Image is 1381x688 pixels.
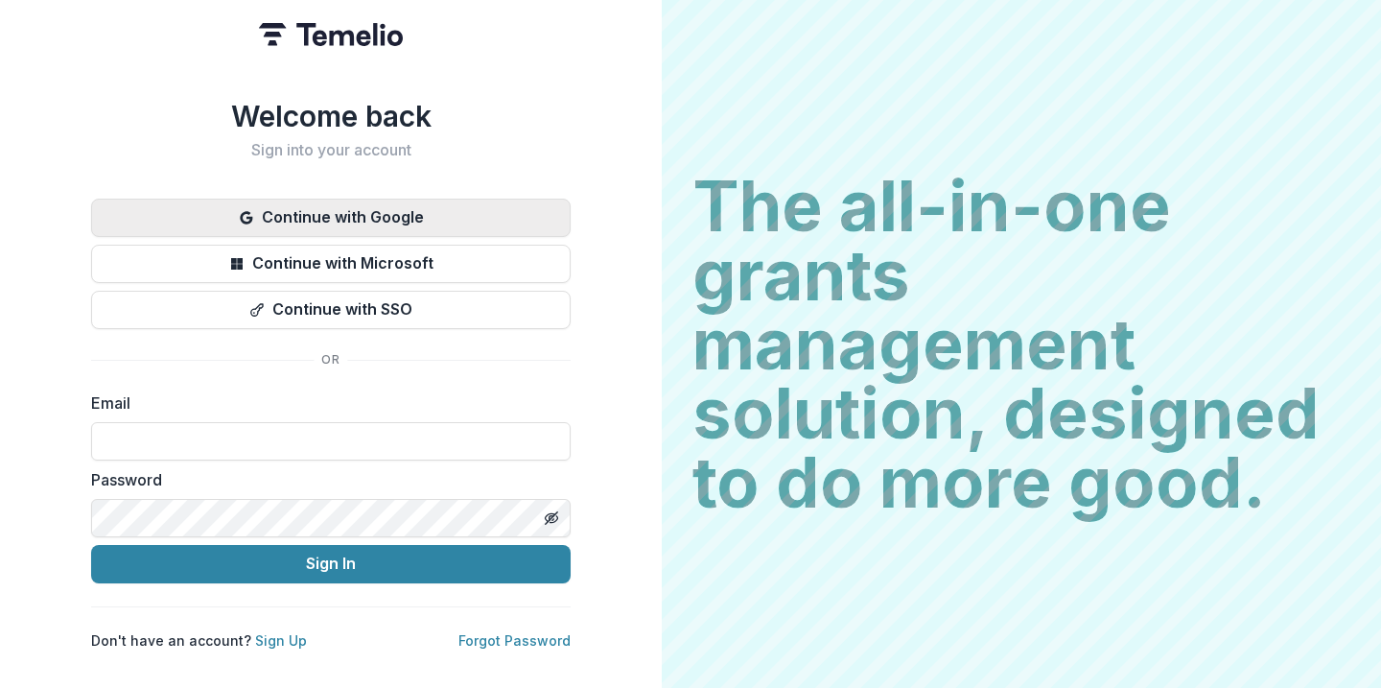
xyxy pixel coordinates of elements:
button: Continue with SSO [91,291,571,329]
a: Sign Up [255,632,307,649]
button: Sign In [91,545,571,583]
h1: Welcome back [91,99,571,133]
button: Toggle password visibility [536,503,567,534]
img: Temelio [259,23,403,46]
label: Email [91,391,559,415]
label: Password [91,468,559,491]
button: Continue with Microsoft [91,245,571,283]
h2: Sign into your account [91,141,571,159]
a: Forgot Password [458,632,571,649]
p: Don't have an account? [91,630,307,651]
button: Continue with Google [91,199,571,237]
